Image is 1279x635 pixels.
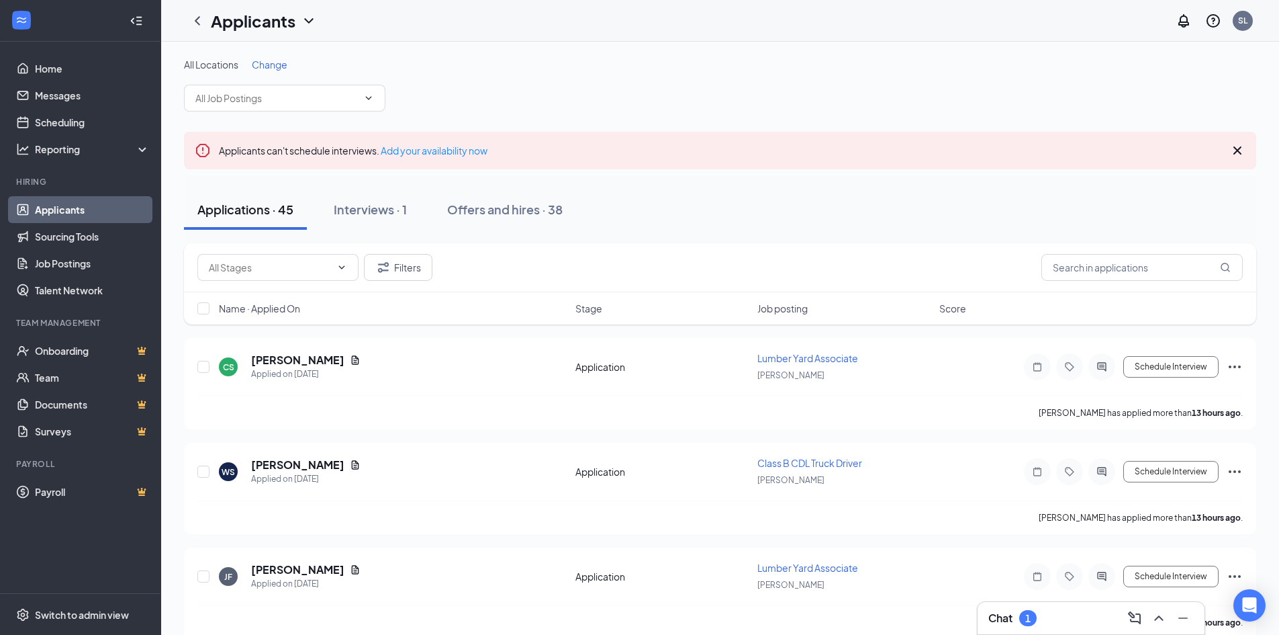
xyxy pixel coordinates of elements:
[363,93,374,103] svg: ChevronDown
[334,201,407,218] div: Interviews · 1
[35,277,150,304] a: Talent Network
[1029,466,1045,477] svg: Note
[1094,362,1110,372] svg: ActiveChat
[35,337,150,364] a: OnboardingCrown
[15,13,28,27] svg: WorkstreamLogo
[35,196,150,223] a: Applicants
[1041,254,1243,281] input: Search in applications
[197,201,293,218] div: Applications · 45
[575,302,602,315] span: Stage
[1025,613,1031,624] div: 1
[1192,513,1241,523] b: 13 hours ago
[1172,607,1194,629] button: Minimize
[16,608,30,622] svg: Settings
[757,475,824,485] span: [PERSON_NAME]
[757,457,862,469] span: Class B CDL Truck Driver
[575,465,749,478] div: Application
[35,391,150,418] a: DocumentsCrown
[211,9,295,32] h1: Applicants
[35,223,150,250] a: Sourcing Tools
[757,370,824,380] span: [PERSON_NAME]
[1061,571,1078,582] svg: Tag
[1192,408,1241,418] b: 13 hours ago
[1039,512,1243,523] p: [PERSON_NAME] has applied more than .
[1229,142,1245,159] svg: Cross
[130,14,143,28] svg: Collapse
[1175,610,1191,626] svg: Minimize
[219,144,487,157] span: Applicants can't schedule interviews.
[35,55,150,82] a: Home
[757,580,824,590] span: [PERSON_NAME]
[195,142,211,159] svg: Error
[1220,262,1231,273] svg: MagnifyingGlass
[1148,607,1170,629] button: ChevronUp
[336,262,347,273] svg: ChevronDown
[195,91,358,105] input: All Job Postings
[35,142,150,156] div: Reporting
[251,368,361,381] div: Applied on [DATE]
[16,176,147,187] div: Hiring
[1127,610,1143,626] svg: ComposeMessage
[251,472,361,486] div: Applied on [DATE]
[35,608,129,622] div: Switch to admin view
[301,13,317,29] svg: ChevronDown
[1227,464,1243,480] svg: Ellipses
[1238,15,1247,26] div: SL
[381,144,487,157] a: Add your availability now
[939,302,966,315] span: Score
[1123,461,1219,482] button: Schedule Interview
[575,570,749,583] div: Application
[1227,359,1243,375] svg: Ellipses
[1039,407,1243,419] p: [PERSON_NAME] has applied more than .
[223,362,234,373] div: CS
[757,562,858,574] span: Lumber Yard Associate
[350,460,361,470] svg: Document
[222,466,235,478] div: WS
[1124,607,1145,629] button: ComposeMessage
[35,250,150,277] a: Job Postings
[575,360,749,374] div: Application
[364,254,432,281] button: Filter Filters
[1176,13,1192,29] svg: Notifications
[184,58,238,71] span: All Locations
[1233,589,1266,622] div: Open Intercom Messenger
[1094,571,1110,582] svg: ActiveChat
[209,260,331,275] input: All Stages
[219,302,300,315] span: Name · Applied On
[757,352,858,364] span: Lumber Yard Associate
[35,478,150,505] a: PayrollCrown
[1192,618,1241,628] b: 14 hours ago
[1061,466,1078,477] svg: Tag
[35,82,150,109] a: Messages
[251,577,361,591] div: Applied on [DATE]
[447,201,563,218] div: Offers and hires · 38
[16,458,147,470] div: Payroll
[375,259,391,276] svg: Filter
[1227,568,1243,585] svg: Ellipses
[251,562,344,577] h5: [PERSON_NAME]
[252,58,287,71] span: Change
[189,13,205,29] svg: ChevronLeft
[1029,362,1045,372] svg: Note
[16,142,30,156] svg: Analysis
[224,571,232,583] div: JF
[35,364,150,391] a: TeamCrown
[1094,466,1110,477] svg: ActiveChat
[1205,13,1221,29] svg: QuestionInfo
[251,458,344,472] h5: [PERSON_NAME]
[1029,571,1045,582] svg: Note
[757,302,808,315] span: Job posting
[1151,610,1167,626] svg: ChevronUp
[988,611,1012,626] h3: Chat
[1123,356,1219,378] button: Schedule Interview
[35,109,150,136] a: Scheduling
[16,317,147,329] div: Team Management
[1123,566,1219,587] button: Schedule Interview
[350,564,361,575] svg: Document
[1061,362,1078,372] svg: Tag
[350,355,361,366] svg: Document
[35,418,150,445] a: SurveysCrown
[251,353,344,368] h5: [PERSON_NAME]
